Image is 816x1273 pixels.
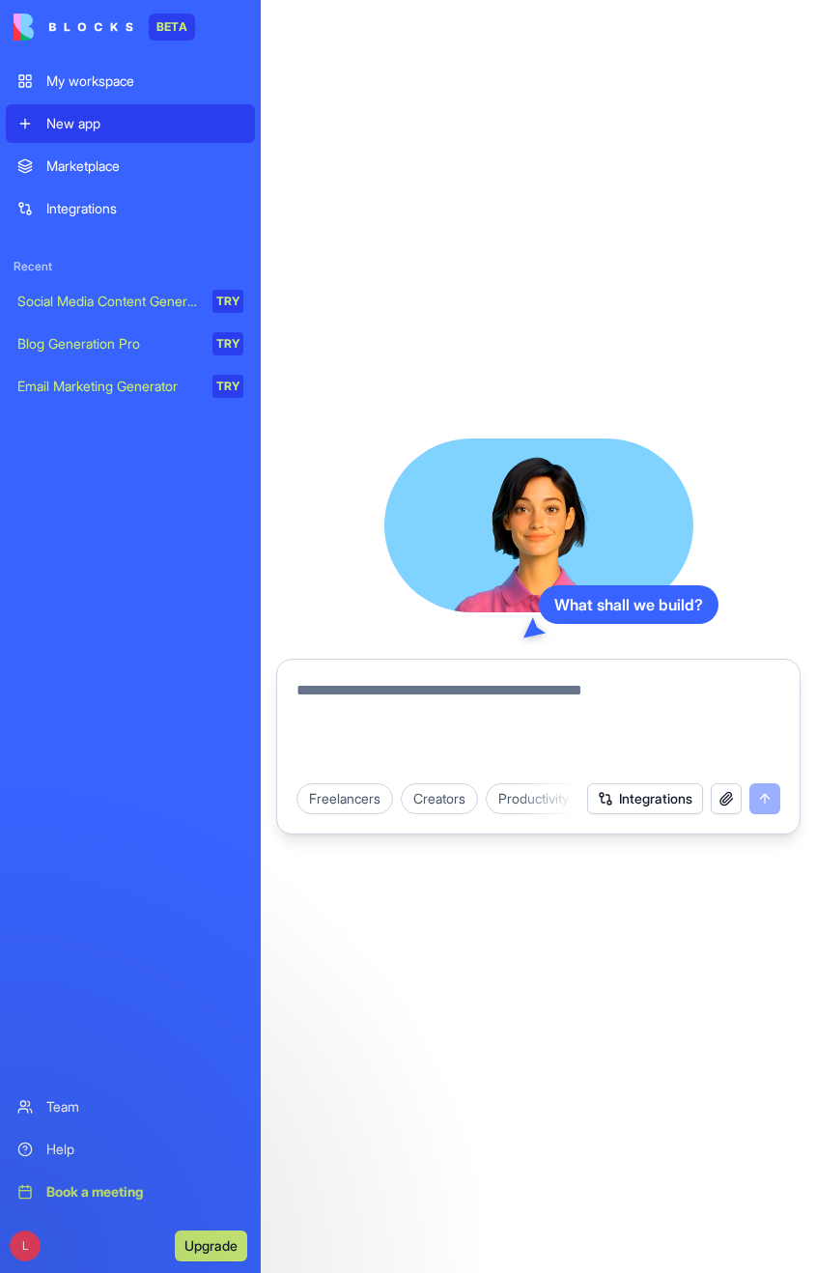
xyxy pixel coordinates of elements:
div: My workspace [46,71,243,91]
div: Team [46,1097,243,1117]
div: Email Marketing Generator [17,377,199,396]
div: Blog Generation Pro [17,334,199,354]
div: TRY [212,290,243,313]
a: Team [6,1088,255,1126]
a: Help [6,1130,255,1169]
div: Book a meeting [46,1182,243,1202]
a: Social Media Content GeneratorTRY [6,282,255,321]
div: Freelancers [296,783,393,814]
a: Upgrade [175,1235,247,1255]
div: TRY [212,332,243,355]
img: logo [14,14,133,41]
a: BETA [14,14,195,41]
div: Help [46,1140,243,1159]
button: Upgrade [175,1231,247,1261]
span: L [10,1231,41,1261]
div: Productivity [486,783,581,814]
div: Creators [401,783,478,814]
div: Social Media Content Generator [17,292,199,311]
a: Integrations [6,189,255,228]
div: TRY [212,375,243,398]
div: New app [46,114,243,133]
div: Marketplace [46,156,243,176]
div: Integrations [46,199,243,218]
a: Blog Generation ProTRY [6,325,255,363]
button: Integrations [587,783,703,814]
iframe: Intercom notifications message [275,1128,661,1263]
div: BETA [149,14,195,41]
span: Recent [6,259,255,274]
a: New app [6,104,255,143]
a: Book a meeting [6,1173,255,1211]
div: What shall we build? [539,585,718,624]
a: Email Marketing GeneratorTRY [6,367,255,406]
a: My workspace [6,62,255,100]
a: Marketplace [6,147,255,185]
